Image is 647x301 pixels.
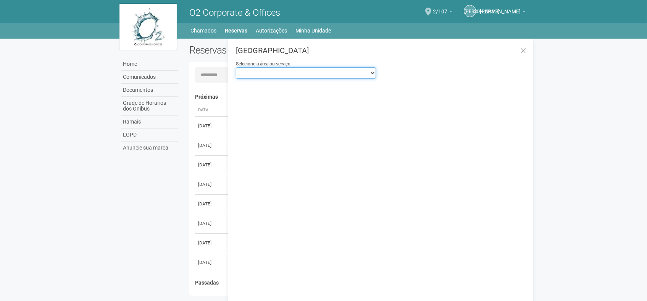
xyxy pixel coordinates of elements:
td: [DATE] [195,155,226,175]
td: Sala de Reunião Interna 1 Bloco 2 (até 30 pessoas) [226,233,446,253]
h4: Próximas [195,94,522,100]
h4: Passadas [195,280,522,286]
a: Minha Unidade [296,25,331,36]
a: [PERSON_NAME] [464,5,476,17]
td: Sala de Reunião Interna 2 Bloco 2 (até 30 pessoas) [226,175,446,194]
td: [DATE] [195,214,226,233]
a: Ramais [121,116,178,129]
span: 2/107 [433,1,447,15]
span: O2 Corporate & Offices [189,7,280,18]
a: 2/107 [433,10,452,16]
h3: [GEOGRAPHIC_DATA] [236,47,527,54]
th: Área ou Serviço [226,104,446,117]
td: [DATE] [195,194,226,214]
a: Grade de Horários dos Ônibus [121,97,178,116]
span: Juliana Oliveira [480,1,521,15]
td: Sala de Reunião Interna 1 Bloco 2 (até 30 pessoas) [226,194,446,214]
td: Sala de Reunião Interna 1 Bloco 2 (até 30 pessoas) [226,155,446,175]
a: LGPD [121,129,178,142]
a: Chamados [191,25,217,36]
td: [DATE] [195,233,226,253]
td: Sala de Reunião Interna 1 Bloco 2 (até 30 pessoas) [226,253,446,272]
td: Sala de Reunião Interna 1 Bloco 4 (até 30 pessoas) [226,116,446,136]
td: Sala de Reunião Interna 1 Bloco 2 (até 30 pessoas) [226,214,446,233]
a: [PERSON_NAME] [480,10,526,16]
a: Documentos [121,84,178,97]
td: Sala de Reunião Interna 1 Bloco 2 (até 30 pessoas) [226,136,446,155]
a: Reservas [225,25,248,36]
a: Anuncie sua marca [121,142,178,154]
a: Home [121,58,178,71]
th: Data [195,104,226,117]
td: [DATE] [195,175,226,194]
label: Selecione a área ou serviço [236,60,290,67]
h2: Reservas [189,44,353,56]
td: [DATE] [195,136,226,155]
img: logo.jpg [119,4,177,50]
td: [DATE] [195,253,226,272]
a: Comunicados [121,71,178,84]
td: [DATE] [195,116,226,136]
a: Autorizações [256,25,287,36]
